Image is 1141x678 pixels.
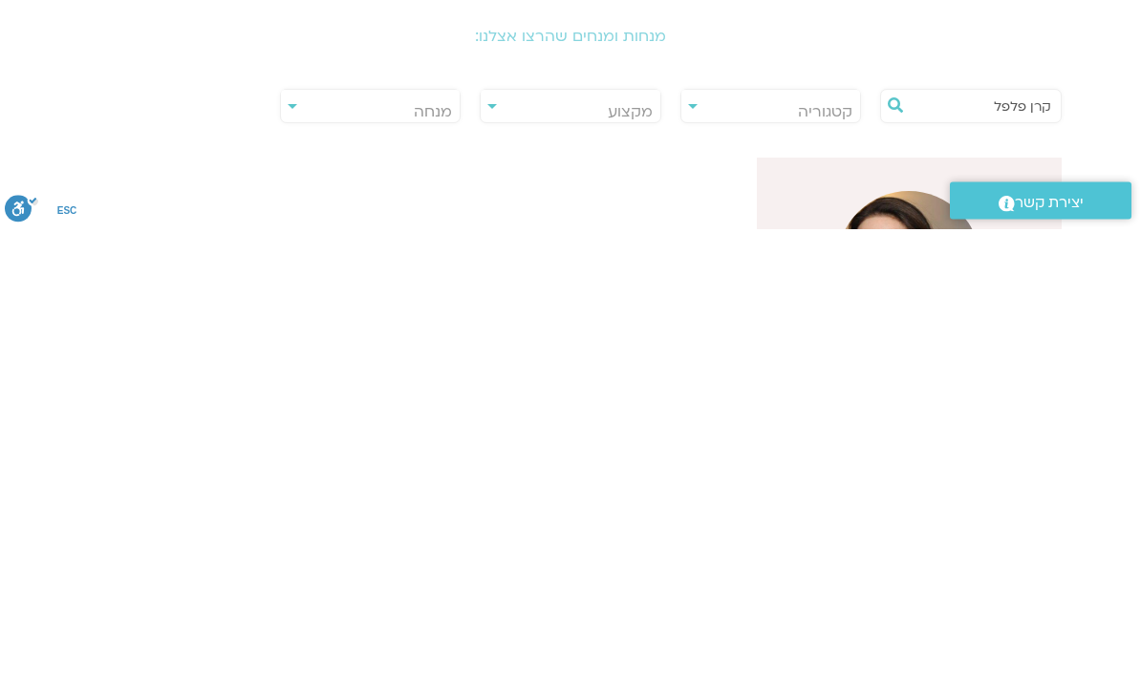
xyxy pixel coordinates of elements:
[356,11,435,47] a: תמכו בנו
[798,551,852,572] span: קטגוריה
[1019,14,1103,43] img: תודעה בריאה
[414,551,452,572] span: מנחה
[693,11,807,47] a: ההקלטות שלי
[449,11,523,47] a: עזרה
[537,11,678,47] a: קורסים ופעילות
[910,540,1051,572] input: חיפוש
[35,477,1106,495] h2: מנחות ומנחים שהרצו אצלנו:
[250,350,891,401] p: אנו עושים כל מאמץ להביא לך את בכירי ובכירות המנחים בארץ. בכל תחום ותחום אנו מחפשים את המרצים , אנ...
[35,110,1106,162] h2: מנחים ומנחות בתודעה בריאה
[822,11,940,47] a: לוח שידורים
[950,631,1131,668] a: יצירת קשר
[1015,639,1084,665] span: יצירת קשר
[608,551,653,572] span: מקצוע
